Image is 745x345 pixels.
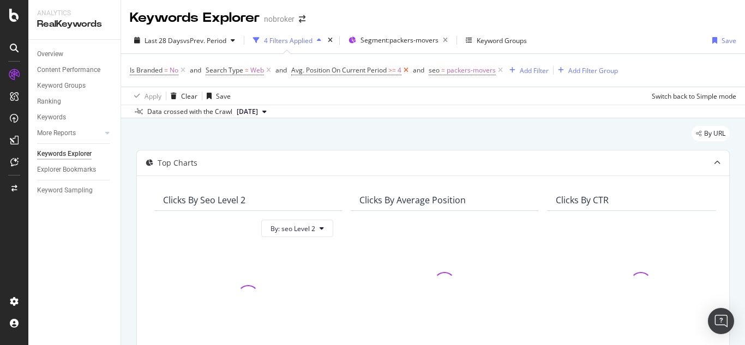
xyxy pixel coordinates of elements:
a: Ranking [37,96,113,107]
span: By: seo Level 2 [271,224,315,233]
div: and [413,65,424,75]
a: Keyword Groups [37,80,113,92]
div: Keyword Groups [37,80,86,92]
a: Explorer Bookmarks [37,164,113,175]
div: Add Filter Group [568,66,618,75]
div: Keywords Explorer [37,148,92,160]
div: Top Charts [158,158,197,168]
button: Last 28 DaysvsPrev. Period [130,32,239,49]
span: = [441,65,445,75]
div: Content Performance [37,64,100,76]
button: [DATE] [232,105,271,118]
div: Keyword Sampling [37,185,93,196]
div: Keyword Groups [477,36,527,45]
a: Overview [37,49,113,60]
div: Keywords [37,112,66,123]
div: 4 Filters Applied [264,36,313,45]
div: Apply [145,92,161,101]
button: Apply [130,87,161,105]
span: = [245,65,249,75]
span: 2025 Aug. 4th [237,107,258,117]
button: Save [708,32,736,49]
div: More Reports [37,128,76,139]
div: Clicks By CTR [556,195,609,205]
button: 4 Filters Applied [249,32,326,49]
div: Add Filter [520,66,549,75]
a: Keywords [37,112,113,123]
div: Open Intercom Messenger [708,308,734,334]
div: Clicks By seo Level 2 [163,195,245,205]
button: Add Filter Group [554,64,618,77]
button: Switch back to Simple mode [647,87,736,105]
button: Save [202,87,231,105]
span: packers-movers [447,63,496,78]
div: Clear [181,92,197,101]
button: Segment:packers-movers [344,32,452,49]
span: Segment: packers-movers [361,35,438,45]
button: By: seo Level 2 [261,220,333,237]
div: legacy label [692,126,730,141]
div: Save [216,92,231,101]
span: = [164,65,168,75]
button: Add Filter [505,64,549,77]
div: Save [722,36,736,45]
div: nobroker [264,14,295,25]
a: Content Performance [37,64,113,76]
div: Explorer Bookmarks [37,164,96,175]
a: Keyword Sampling [37,185,113,196]
div: RealKeywords [37,18,112,31]
span: Last 28 Days [145,36,183,45]
span: Search Type [206,65,243,75]
span: seo [429,65,440,75]
span: Web [250,63,264,78]
div: Keywords Explorer [130,9,260,27]
button: Clear [166,87,197,105]
a: Keywords Explorer [37,148,113,160]
div: Overview [37,49,63,60]
span: Is Branded [130,65,163,75]
div: times [326,35,335,46]
span: By URL [704,130,725,137]
span: No [170,63,178,78]
div: Ranking [37,96,61,107]
button: Keyword Groups [461,32,531,49]
span: vs Prev. Period [183,36,226,45]
div: arrow-right-arrow-left [299,15,305,23]
div: and [275,65,287,75]
div: Clicks By Average Position [359,195,466,205]
span: >= [388,65,396,75]
a: More Reports [37,128,102,139]
div: Switch back to Simple mode [652,92,736,101]
div: and [190,65,201,75]
div: Data crossed with the Crawl [147,107,232,117]
div: Analytics [37,9,112,18]
span: Avg. Position On Current Period [291,65,387,75]
span: 4 [398,63,401,78]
